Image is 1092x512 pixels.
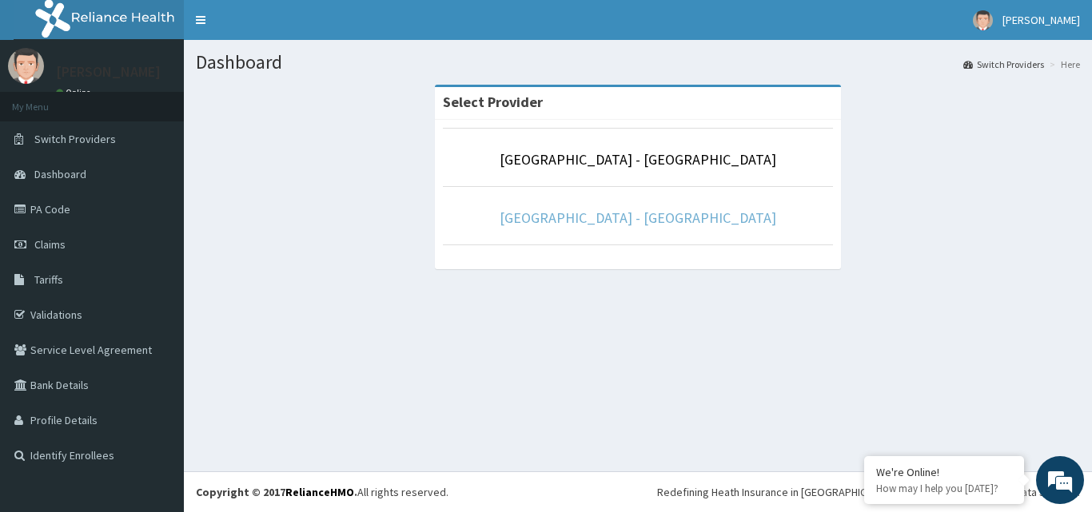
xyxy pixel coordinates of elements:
span: Dashboard [34,167,86,181]
li: Here [1046,58,1080,71]
strong: Select Provider [443,93,543,111]
img: User Image [8,48,44,84]
a: [GEOGRAPHIC_DATA] - [GEOGRAPHIC_DATA] [500,208,776,227]
span: Claims [34,237,66,252]
footer: All rights reserved. [184,471,1092,512]
p: How may I help you today? [876,482,1012,495]
span: Switch Providers [34,132,116,146]
span: [PERSON_NAME] [1002,13,1080,27]
strong: Copyright © 2017 . [196,485,357,499]
a: [GEOGRAPHIC_DATA] - [GEOGRAPHIC_DATA] [500,150,776,169]
a: Online [56,87,94,98]
img: User Image [973,10,993,30]
h1: Dashboard [196,52,1080,73]
div: We're Online! [876,465,1012,479]
a: RelianceHMO [285,485,354,499]
a: Switch Providers [963,58,1044,71]
span: Tariffs [34,272,63,287]
div: Redefining Heath Insurance in [GEOGRAPHIC_DATA] using Telemedicine and Data Science! [657,484,1080,500]
p: [PERSON_NAME] [56,65,161,79]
